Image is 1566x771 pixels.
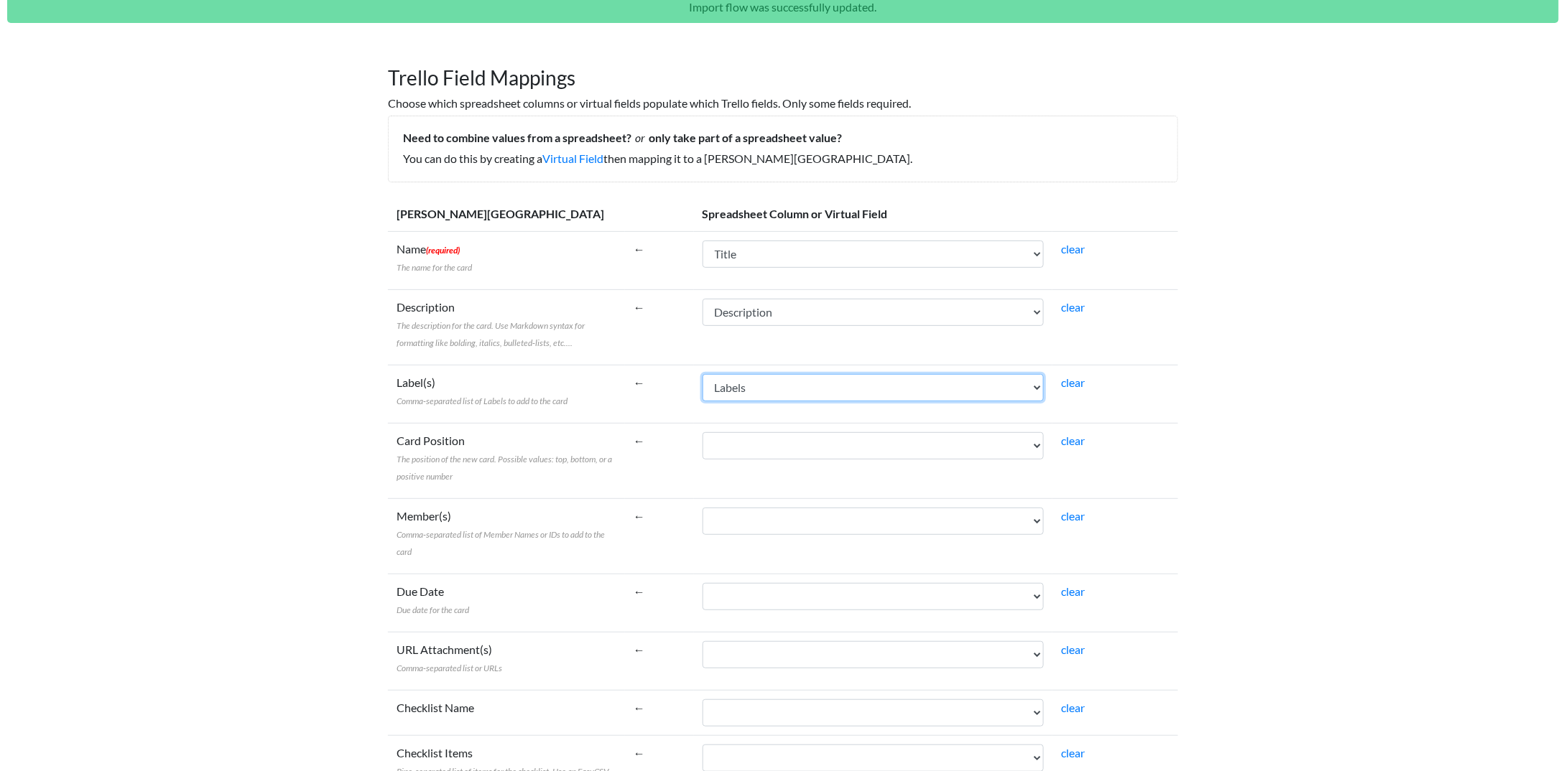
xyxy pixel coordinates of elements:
[397,583,469,617] label: Due Date
[397,299,616,350] label: Description
[1494,699,1549,754] iframe: Drift Widget Chat Controller
[1061,584,1085,598] a: clear
[542,151,603,165] a: Virtual Field
[388,96,1178,110] h6: Choose which spreadsheet columns or virtual fields populate which Trello fields. Only some fields...
[1061,642,1085,656] a: clear
[397,320,585,348] span: The description for the card. Use Markdown syntax for formatting like bolding, italics, bulleted-...
[625,365,694,423] td: ←
[388,52,1178,90] h1: Trello Field Mappings
[397,454,612,482] span: The position of the new card. Possible values: top, bottom, or a positive number
[1061,300,1085,314] a: clear
[397,432,616,484] label: Card Position
[1061,701,1085,714] a: clear
[1061,242,1085,256] a: clear
[426,245,460,256] span: (required)
[397,262,472,273] span: The name for the card
[625,231,694,289] td: ←
[403,131,1163,144] h5: Need to combine values from a spreadsheet? only take part of a spreadsheet value?
[397,508,616,559] label: Member(s)
[625,423,694,498] td: ←
[397,374,567,408] label: Label(s)
[625,289,694,365] td: ←
[631,131,649,144] i: or
[397,641,502,676] label: URL Attachment(s)
[1061,509,1085,523] a: clear
[397,699,474,716] label: Checklist Name
[397,604,469,615] span: Due date for the card
[694,197,1178,232] th: Spreadsheet Column or Virtual Field
[388,197,625,232] th: [PERSON_NAME][GEOGRAPHIC_DATA]
[1061,434,1085,447] a: clear
[625,690,694,735] td: ←
[1061,375,1085,389] a: clear
[625,632,694,690] td: ←
[403,150,1163,167] p: You can do this by creating a then mapping it to a [PERSON_NAME][GEOGRAPHIC_DATA].
[397,663,502,673] span: Comma-separated list or URLs
[397,396,567,406] span: Comma-separated list of Labels to add to the card
[397,529,605,557] span: Comma-separated list of Member Names or IDs to add to the card
[625,574,694,632] td: ←
[625,498,694,574] td: ←
[397,240,472,275] label: Name
[1061,746,1085,760] a: clear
